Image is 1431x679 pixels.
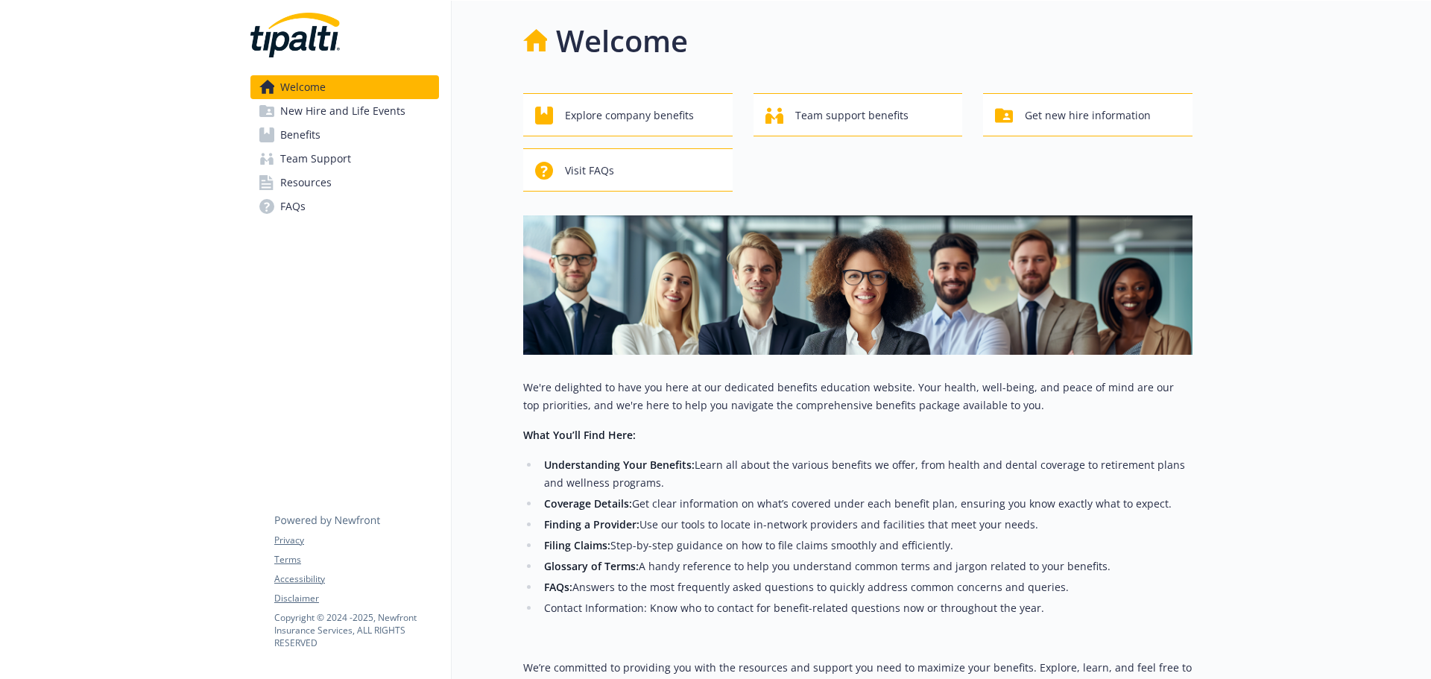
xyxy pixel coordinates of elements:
strong: What You’ll Find Here: [523,428,636,442]
strong: Filing Claims: [544,538,610,552]
strong: Coverage Details: [544,496,632,511]
span: Benefits [280,123,320,147]
strong: FAQs: [544,580,572,594]
span: Welcome [280,75,326,99]
a: Terms [274,553,438,566]
h1: Welcome [556,19,688,63]
li: Learn all about the various benefits we offer, from health and dental coverage to retirement plan... [540,456,1192,492]
button: Explore company benefits [523,93,733,136]
a: Disclaimer [274,592,438,605]
p: We're delighted to have you here at our dedicated benefits education website. Your health, well-b... [523,379,1192,414]
button: Get new hire information [983,93,1192,136]
span: FAQs [280,195,306,218]
button: Visit FAQs [523,148,733,192]
a: Resources [250,171,439,195]
span: Team Support [280,147,351,171]
p: Copyright © 2024 - 2025 , Newfront Insurance Services, ALL RIGHTS RESERVED [274,611,438,649]
li: Get clear information on what’s covered under each benefit plan, ensuring you know exactly what t... [540,495,1192,513]
li: Step-by-step guidance on how to file claims smoothly and efficiently. [540,537,1192,555]
span: Visit FAQs [565,157,614,185]
span: Team support benefits [795,101,909,130]
a: Welcome [250,75,439,99]
img: overview page banner [523,215,1192,355]
strong: Finding a Provider: [544,517,639,531]
a: New Hire and Life Events [250,99,439,123]
span: Explore company benefits [565,101,694,130]
li: A handy reference to help you understand common terms and jargon related to your benefits. [540,558,1192,575]
span: Resources [280,171,332,195]
span: New Hire and Life Events [280,99,405,123]
strong: Understanding Your Benefits: [544,458,695,472]
button: Team support benefits [754,93,963,136]
a: FAQs [250,195,439,218]
strong: Glossary of Terms: [544,559,639,573]
li: Contact Information: Know who to contact for benefit-related questions now or throughout the year. [540,599,1192,617]
a: Benefits [250,123,439,147]
a: Accessibility [274,572,438,586]
li: Answers to the most frequently asked questions to quickly address common concerns and queries. [540,578,1192,596]
li: Use our tools to locate in-network providers and facilities that meet your needs. [540,516,1192,534]
span: Get new hire information [1025,101,1151,130]
a: Team Support [250,147,439,171]
a: Privacy [274,534,438,547]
